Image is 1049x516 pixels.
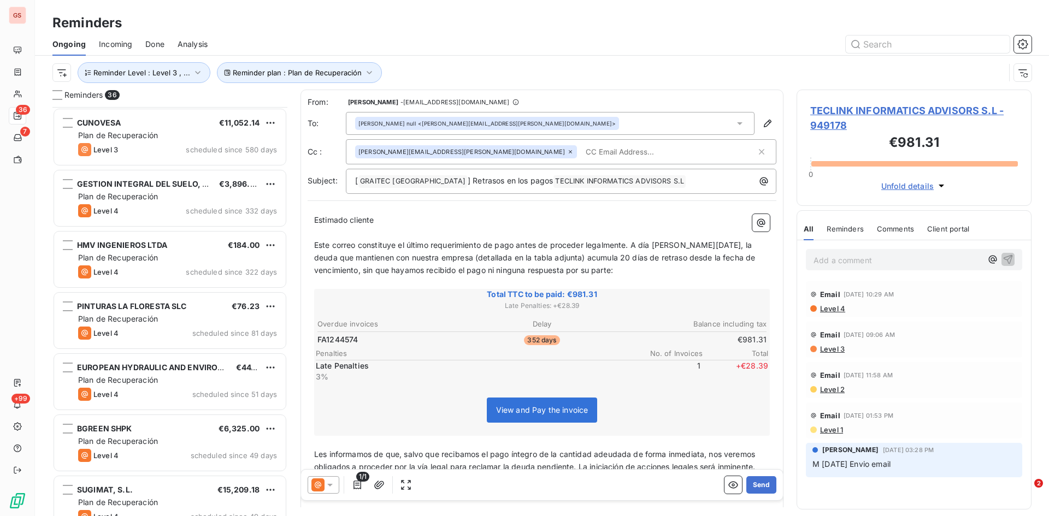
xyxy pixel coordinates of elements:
span: 1 [635,360,700,382]
span: + €28.39 [703,360,768,382]
span: 7 [20,127,30,137]
span: PINTURAS LA FLORESTA SLC [77,301,187,311]
span: Plan de Recuperación [78,253,158,262]
span: Total TTC to be paid: €981.31 [316,289,768,300]
td: €981.31 [618,334,767,346]
span: 36 [16,105,30,115]
span: [DATE] 01:53 PM [844,412,893,419]
span: Level 4 [93,268,119,276]
span: BGREEN SHPK [77,424,132,433]
span: Este correo constituye el último requerimiento de pago antes de proceder legalmente. A día [PERSO... [314,240,758,275]
span: No. of Invoices [637,349,703,358]
span: 0 [809,170,813,179]
span: CUNOVESA [77,118,121,127]
span: Level 4 [93,451,119,460]
span: Level 4 [819,304,845,313]
span: Penalties [316,349,637,358]
span: Comments [877,224,914,233]
span: scheduled since 49 days [191,451,277,460]
span: Email [820,290,840,299]
span: €3,896.20 [219,179,260,188]
span: Total [703,349,768,358]
span: [PERSON_NAME] [348,99,398,105]
span: SUGIMAT, S.L. [77,485,133,494]
h3: €981.31 [810,133,1018,155]
span: +99 [11,394,30,404]
th: Overdue invoices [317,318,466,330]
span: - [EMAIL_ADDRESS][DOMAIN_NAME] [400,99,509,105]
span: Level 3 [93,145,118,154]
span: €441.65 [236,363,267,372]
span: [ [355,176,358,185]
span: Email [820,411,840,420]
span: TECLINK INFORMATICS ADVISORS S.L [553,175,686,188]
span: EUROPEAN HYDRAULIC AND ENVIRONMENTAL ENG [77,363,275,372]
span: €184.00 [228,240,260,250]
span: Reminder plan : Plan de Recuperación [233,68,362,77]
span: Level 3 [819,345,845,353]
span: FA1244574 [317,334,358,345]
span: HMV INGENIEROS LTDA [77,240,167,250]
button: Unfold details [878,180,950,192]
span: Reminders [64,90,103,100]
label: To: [308,118,346,129]
span: [PERSON_NAME][EMAIL_ADDRESS][PERSON_NAME][DOMAIN_NAME] [358,149,565,155]
span: 36 [105,90,119,100]
span: ] Retrasos en los pagos [468,176,553,185]
span: TECLINK INFORMATICS ADVISORS S.L - 949178 [810,103,1018,133]
span: Reminders [827,224,863,233]
span: Level 2 [819,385,845,394]
span: Les informamos de que, salvo que recibamos el pago íntegro de la cantidad adeudada de forma inmed... [314,449,767,496]
span: M [DATE] Envio email [812,459,891,468]
span: Level 4 [93,206,119,215]
span: [DATE] 11:58 AM [844,372,893,378]
span: Analysis [178,39,208,50]
span: 2 [1034,479,1043,488]
span: 1/1 [356,472,369,482]
span: Email [820,371,840,379]
span: Level 1 [819,425,843,434]
div: <[PERSON_NAME][EMAIL_ADDRESS][PERSON_NAME][DOMAIN_NAME]> [358,120,616,127]
span: €15,209.18 [217,485,260,494]
span: Estimado cliente [314,215,374,224]
label: Cc : [308,146,346,157]
span: scheduled since 81 days [192,329,277,337]
h3: Reminders [52,13,122,33]
span: Plan de Recuperación [78,131,158,140]
span: scheduled since 51 days [192,390,277,399]
span: View and Pay the invoice [496,405,588,414]
span: Plan de Recuperación [78,436,158,446]
span: 352 days [524,335,559,345]
span: [DATE] 03:28 PM [883,447,934,453]
span: Ongoing [52,39,86,50]
span: Level 4 [93,329,119,337]
span: scheduled since 332 days [186,206,277,215]
span: Email [820,330,840,339]
span: [DATE] 09:06 AM [844,331,895,338]
span: [PERSON_NAME] null [358,120,416,127]
div: GS [9,7,26,24]
img: Logo LeanPay [9,492,26,509]
span: GESTION INTEGRAL DEL SUELO, SL [77,179,212,188]
span: Late Penalties : + €28.39 [316,301,768,311]
iframe: Intercom live chat [1012,479,1038,505]
span: Plan de Recuperación [78,314,158,323]
span: €76.23 [232,301,260,311]
span: GRAITEC [GEOGRAPHIC_DATA] [358,175,467,188]
button: Reminder Level : Level 3 , ... [78,62,210,83]
span: scheduled since 580 days [186,145,277,154]
span: scheduled since 322 days [186,268,277,276]
div: grid [52,107,287,516]
span: Unfold details [881,180,934,192]
input: CC Email Address... [581,144,708,160]
span: [PERSON_NAME] [822,445,879,455]
span: Done [145,39,164,50]
span: Plan de Recuperación [78,192,158,201]
span: Incoming [99,39,132,50]
span: Subject: [308,176,338,185]
th: Balance including tax [618,318,767,330]
span: From: [308,97,346,108]
p: Late Penalties [316,360,633,371]
p: 3% [316,371,633,382]
button: Reminder plan : Plan de Recuperación [217,62,382,83]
